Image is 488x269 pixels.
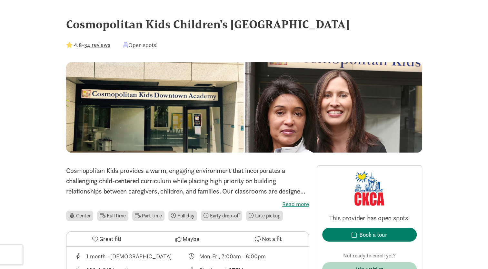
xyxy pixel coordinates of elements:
div: Book a tour [359,230,387,239]
button: Great fit! [66,232,147,246]
label: Read more [66,200,309,208]
button: Book a tour [322,228,417,242]
button: Maybe [147,232,228,246]
p: This provider has open spots! [322,214,417,223]
div: Open spots! [123,41,158,49]
div: 1 month - [DEMOGRAPHIC_DATA] [86,252,172,261]
li: Full day [168,211,197,221]
span: Great fit! [99,234,121,243]
button: 34 reviews [84,40,110,49]
li: Early drop-off [201,211,243,221]
li: Center [66,211,94,221]
button: Not a fit [228,232,308,246]
div: Mon-Fri, 7:00am - 6:00pm [199,252,266,261]
div: - [66,41,110,49]
li: Part time [132,211,164,221]
div: Cosmopolitan Kids Children's [GEOGRAPHIC_DATA] [66,15,422,33]
span: Maybe [183,234,199,243]
div: Age range for children that this provider cares for [74,252,188,261]
p: Not ready to enroll yet? [322,252,417,260]
span: Not a fit [262,234,282,243]
li: Late pickup [246,211,283,221]
p: Cosmopolitan Kids provides a warm, engaging environment that incorporates a challenging child-cen... [66,165,309,196]
img: Provider logo [354,171,384,206]
div: Class schedule [187,252,301,261]
li: Full time [97,211,128,221]
strong: 4.8 [74,41,82,49]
